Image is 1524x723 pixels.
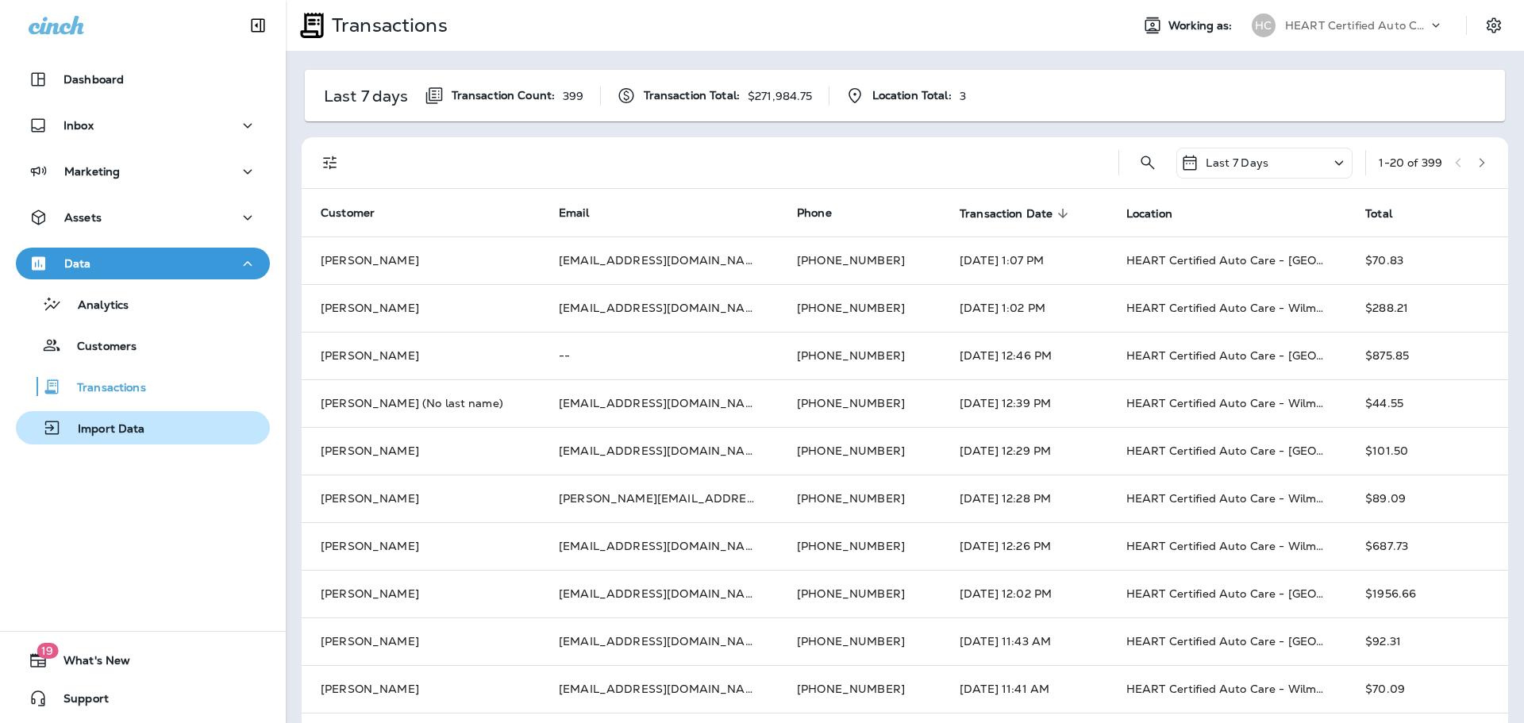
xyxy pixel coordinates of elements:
span: Email [559,206,589,220]
td: [DATE] 12:28 PM [941,475,1107,522]
p: $271,984.75 [748,90,813,102]
span: Customer [321,206,375,220]
button: Settings [1480,11,1508,40]
td: [EMAIL_ADDRESS][DOMAIN_NAME] [540,665,778,713]
button: Analytics [16,287,270,321]
p: Assets [64,211,102,224]
td: $1956.66 [1346,570,1508,617]
td: [PHONE_NUMBER] [778,475,941,522]
p: Inbox [63,119,94,132]
p: Analytics [62,298,129,313]
td: $687.73 [1346,522,1508,570]
td: $92.31 [1346,617,1508,665]
td: [PERSON_NAME] [302,522,540,570]
td: [EMAIL_ADDRESS][DOMAIN_NAME] [540,570,778,617]
div: HC [1252,13,1276,37]
span: HEART Certified Auto Care - [GEOGRAPHIC_DATA] [1126,348,1411,363]
span: Location [1126,207,1172,221]
span: Support [48,692,109,711]
td: [EMAIL_ADDRESS][DOMAIN_NAME] [540,284,778,332]
span: Transaction Total: [644,89,741,102]
span: HEART Certified Auto Care - [GEOGRAPHIC_DATA] [1126,253,1411,267]
span: Transaction Date [960,206,1073,221]
td: [DATE] 1:07 PM [941,237,1107,284]
p: -- [559,349,759,362]
button: Assets [16,202,270,233]
td: [EMAIL_ADDRESS][DOMAIN_NAME] [540,237,778,284]
td: [PERSON_NAME] [302,427,540,475]
td: [PHONE_NUMBER] [778,617,941,665]
td: [PHONE_NUMBER] [778,665,941,713]
span: HEART Certified Auto Care - [GEOGRAPHIC_DATA] [1126,444,1411,458]
td: [PERSON_NAME] [302,332,540,379]
td: $70.83 [1346,237,1508,284]
span: HEART Certified Auto Care - Wilmette [1126,301,1339,315]
td: [DATE] 1:02 PM [941,284,1107,332]
td: [DATE] 12:39 PM [941,379,1107,427]
td: [PHONE_NUMBER] [778,332,941,379]
span: Phone [797,206,832,220]
button: Filters [314,147,346,179]
button: Import Data [16,411,270,444]
span: HEART Certified Auto Care - Wilmette [1126,491,1339,506]
td: $89.09 [1346,475,1508,522]
td: [PERSON_NAME] [302,665,540,713]
p: Last 7 Days [1206,156,1268,169]
button: Support [16,683,270,714]
td: [DATE] 12:02 PM [941,570,1107,617]
td: [DATE] 12:26 PM [941,522,1107,570]
td: [EMAIL_ADDRESS][DOMAIN_NAME] [540,379,778,427]
td: [PERSON_NAME] (No last name) [302,379,540,427]
button: Marketing [16,156,270,187]
p: Import Data [62,422,145,437]
td: [PHONE_NUMBER] [778,237,941,284]
span: Working as: [1168,19,1236,33]
td: [PHONE_NUMBER] [778,284,941,332]
td: $44.55 [1346,379,1508,427]
td: $288.21 [1346,284,1508,332]
button: Collapse Sidebar [236,10,280,41]
td: [PERSON_NAME] [302,570,540,617]
td: [PHONE_NUMBER] [778,379,941,427]
td: $875.85 [1346,332,1508,379]
button: Transactions [16,370,270,403]
button: Inbox [16,110,270,141]
span: HEART Certified Auto Care - [GEOGRAPHIC_DATA] [1126,634,1411,648]
td: [PERSON_NAME] [302,284,540,332]
td: [DATE] 12:46 PM [941,332,1107,379]
td: [PERSON_NAME] [302,475,540,522]
td: [PHONE_NUMBER] [778,522,941,570]
td: [PERSON_NAME][EMAIL_ADDRESS][DOMAIN_NAME] [540,475,778,522]
td: [EMAIL_ADDRESS][DOMAIN_NAME] [540,617,778,665]
button: 19What's New [16,644,270,676]
button: Search Transactions [1132,147,1164,179]
p: 3 [960,90,966,102]
button: Customers [16,329,270,362]
p: Dashboard [63,73,124,86]
p: Last 7 days [324,90,409,102]
span: Transaction Count: [452,89,556,102]
td: $70.09 [1346,665,1508,713]
button: Dashboard [16,63,270,95]
p: HEART Certified Auto Care [1285,19,1428,32]
p: Marketing [64,165,120,178]
span: Total [1365,206,1413,221]
span: What's New [48,654,130,673]
p: 399 [563,90,583,102]
span: HEART Certified Auto Care - Wilmette [1126,396,1339,410]
td: [PERSON_NAME] [302,237,540,284]
td: [EMAIL_ADDRESS][DOMAIN_NAME] [540,427,778,475]
span: Location [1126,206,1193,221]
td: [PHONE_NUMBER] [778,427,941,475]
td: [DATE] 11:43 AM [941,617,1107,665]
span: HEART Certified Auto Care - Wilmette [1126,682,1339,696]
td: [PHONE_NUMBER] [778,570,941,617]
span: HEART Certified Auto Care - [GEOGRAPHIC_DATA] [1126,586,1411,601]
td: [EMAIL_ADDRESS][DOMAIN_NAME] [540,522,778,570]
button: Data [16,248,270,279]
p: Customers [61,340,137,355]
span: Total [1365,207,1392,221]
p: Transactions [325,13,448,37]
span: Location Total: [872,89,952,102]
p: Data [64,257,91,270]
